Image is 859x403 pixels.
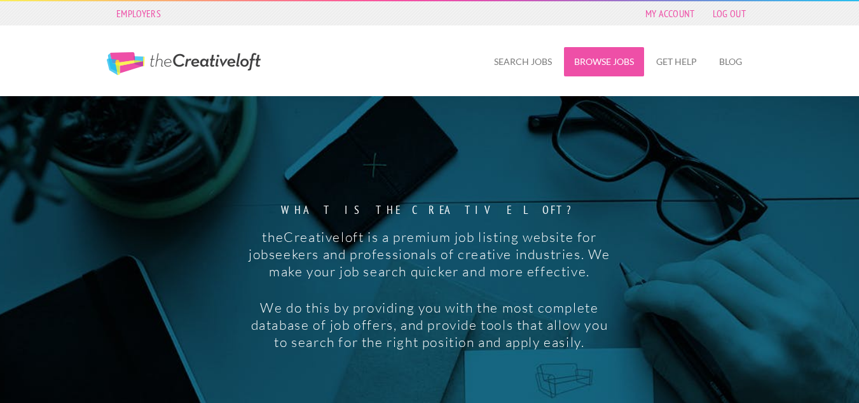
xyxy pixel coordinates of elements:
[107,52,261,75] a: The Creative Loft
[246,204,613,216] strong: What is the creative loft?
[639,4,701,22] a: My Account
[484,47,562,76] a: Search Jobs
[564,47,644,76] a: Browse Jobs
[709,47,752,76] a: Blog
[246,229,613,280] p: theCreativeloft is a premium job listing website for jobseekers and professionals of creative ind...
[110,4,167,22] a: Employers
[246,299,613,351] p: We do this by providing you with the most complete database of job offers, and provide tools that...
[706,4,752,22] a: Log Out
[646,47,707,76] a: Get Help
